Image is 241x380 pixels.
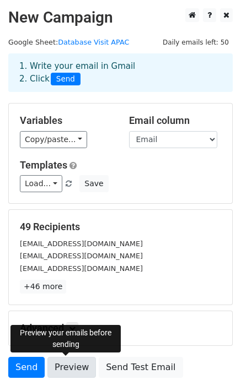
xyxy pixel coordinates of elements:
[8,38,129,46] small: Google Sheet:
[20,221,221,233] h5: 49 Recipients
[129,115,222,127] h5: Email column
[186,327,241,380] iframe: Chat Widget
[10,325,121,352] div: Preview your emails before sending
[20,131,87,148] a: Copy/paste...
[58,38,129,46] a: Database Visit APAC
[159,36,233,48] span: Daily emails left: 50
[11,60,230,85] div: 1. Write your email in Gmail 2. Click
[20,252,143,260] small: [EMAIL_ADDRESS][DOMAIN_NAME]
[47,357,96,378] a: Preview
[20,159,67,171] a: Templates
[8,357,45,378] a: Send
[20,264,143,273] small: [EMAIL_ADDRESS][DOMAIN_NAME]
[8,8,233,27] h2: New Campaign
[20,115,113,127] h5: Variables
[51,73,81,86] span: Send
[159,38,233,46] a: Daily emails left: 50
[20,175,62,192] a: Load...
[20,240,143,248] small: [EMAIL_ADDRESS][DOMAIN_NAME]
[79,175,108,192] button: Save
[99,357,183,378] a: Send Test Email
[20,280,66,294] a: +46 more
